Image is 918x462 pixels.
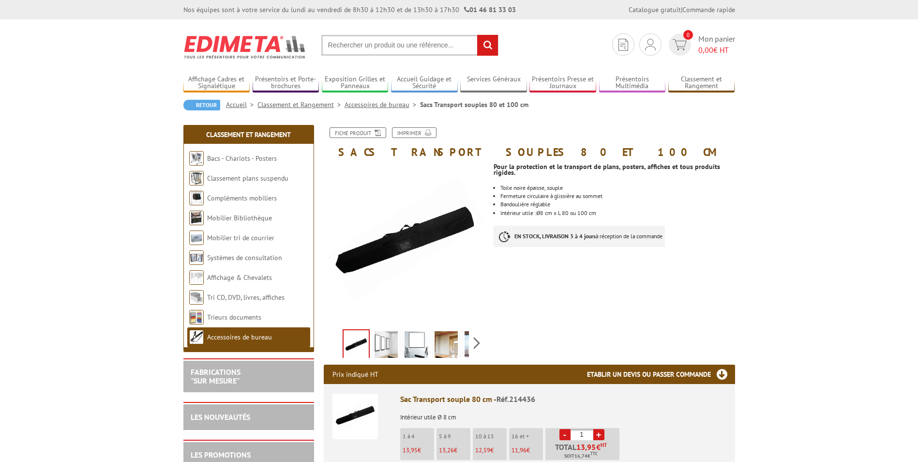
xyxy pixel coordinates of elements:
a: + [593,429,604,440]
img: Classement plans suspendu [189,171,204,185]
a: FABRICATIONS"Sur Mesure" [191,367,241,385]
p: Bandoulière réglable [500,201,735,207]
span: 12,59 [475,446,490,454]
a: Présentoirs et Porte-brochures [253,75,319,91]
img: Bacs - Chariots - Posters [189,151,204,166]
p: 5 à 9 [439,433,470,440]
img: Edimeta [183,29,307,65]
p: Prix indiqué HT [332,365,378,384]
img: devis rapide [618,39,628,51]
img: Tri CD, DVD, livres, affiches [189,290,204,305]
a: Accessoires de bureau [207,333,272,341]
a: Trieurs documents [207,313,261,322]
span: 13,26 [439,446,454,454]
img: sac_transport_souple_214436_4.jpg [465,331,488,361]
p: € [439,447,470,454]
a: Mobilier Bibliothèque [207,214,272,222]
a: LES PROMOTIONS [191,450,251,460]
input: Rechercher un produit ou une référence... [321,35,498,56]
li: Sacs Transport souples 80 et 100 cm [420,100,528,109]
p: Toile noire épaisse, souple [500,185,735,191]
img: Mobilier tri de courrier [189,231,204,245]
img: Accessoires de bureau [189,330,204,344]
a: Accueil Guidage et Sécurité [391,75,458,91]
span: 0,00 [698,45,713,55]
input: rechercher [477,35,498,56]
img: sac_transport_souple_214436_1.jpg [375,331,398,361]
img: accessoires_214436.jpg [324,163,487,326]
img: Systèmes de consultation [189,250,204,265]
p: Fermeture circulaire à glissière au sommet [500,193,735,199]
img: Affichage & Chevalets [189,270,204,285]
span: 11,96 [512,446,527,454]
p: € [475,447,507,454]
sup: TTC [590,451,598,456]
a: Imprimer [392,127,436,138]
span: Réf.214436 [497,394,535,404]
p: 16 et + [512,433,543,440]
a: Classement plans suspendu [207,174,288,183]
a: LES NOUVEAUTÉS [191,412,250,422]
a: devis rapide 0 Mon panier 0,00€ HT [666,33,735,56]
sup: HT [601,442,607,448]
span: Mon panier [698,33,735,56]
a: Tri CD, DVD, livres, affiches [207,293,285,302]
p: Intérieur utile : 8 cm x L 80 ou 100 cm [500,210,735,216]
span: 13,95 [403,446,418,454]
a: Accueil [226,100,257,109]
img: Sac Transport souple 80 cm [332,394,378,439]
strong: Pour la protection et le transport de plans, posters, affiches et tous produits rigides. [494,162,720,177]
span: Next [472,335,482,351]
strong: 01 46 81 33 03 [464,5,516,14]
div: | [629,5,735,15]
a: Fiche produit [330,127,386,138]
a: Catalogue gratuit [629,5,681,14]
font: ø [536,208,540,216]
img: accessoires_214436.jpg [344,330,369,360]
strong: EN STOCK, LIVRAISON 3 à 4 jours [514,232,596,240]
a: Systèmes de consultation [207,253,282,262]
p: Total [548,443,619,460]
a: Présentoirs Multimédia [599,75,666,91]
a: Classement et Rangement [206,130,291,139]
a: Bacs - Chariots - Posters [207,154,277,163]
img: Mobilier Bibliothèque [189,211,204,225]
img: devis rapide [673,39,687,50]
div: Nos équipes sont à votre service du lundi au vendredi de 8h30 à 12h30 et de 13h30 à 17h30 [183,5,516,15]
a: Mobilier tri de courrier [207,233,274,242]
p: € [403,447,434,454]
a: Classement et Rangement [668,75,735,91]
span: € HT [698,45,735,56]
a: Affichage Cadres et Signalétique [183,75,250,91]
p: à réception de la commande [494,226,665,247]
a: - [559,429,571,440]
a: Retour [183,100,220,110]
a: Exposition Grilles et Panneaux [322,75,389,91]
h3: Etablir un devis ou passer commande [587,365,735,384]
p: 1 à 4 [403,433,434,440]
a: Commande rapide [682,5,735,14]
p: Intérieur utile Ø 8 cm [400,407,726,421]
span: 0 [683,30,693,40]
img: devis rapide [645,39,656,50]
span: € [596,443,601,451]
span: Soit € [564,452,598,460]
span: 13,95 [576,443,596,451]
img: sac_transport_souple_214436_3.jpg [435,331,458,361]
a: Affichage & Chevalets [207,273,272,282]
a: Compléments mobiliers [207,194,277,202]
p: 10 à 15 [475,433,507,440]
a: Présentoirs Presse et Journaux [529,75,596,91]
a: Services Généraux [460,75,527,91]
img: Compléments mobiliers [189,191,204,205]
span: 16,74 [574,452,587,460]
a: Classement et Rangement [257,100,345,109]
p: € [512,447,543,454]
img: sac_transport_souple_214436_2.jpg [405,331,428,361]
a: Accessoires de bureau [345,100,420,109]
div: Sac Transport souple 80 cm - [400,394,726,405]
img: Trieurs documents [189,310,204,324]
